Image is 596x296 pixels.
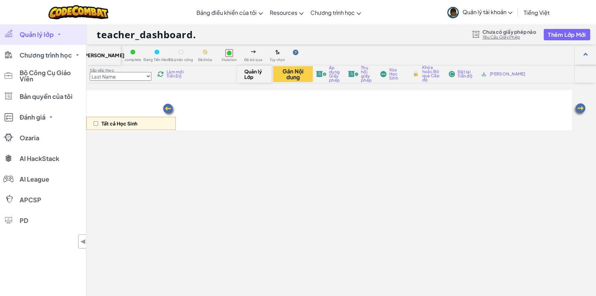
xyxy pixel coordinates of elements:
[20,52,72,58] span: Chương trình học
[102,121,137,126] p: Tất cả Học Sinh
[20,114,45,120] span: Đánh giá
[490,72,525,76] span: [PERSON_NAME]
[573,103,586,116] img: Arrow_Left.png
[412,71,419,77] img: IconLock.svg
[482,34,536,40] a: Yêu Cầu Giấy Phép
[90,68,151,73] label: Sắp xếp theo
[20,176,49,182] span: AI League
[20,93,73,100] span: Bản quyền của tôi
[449,71,455,77] img: IconReset.svg
[221,58,237,62] span: Violation
[348,71,358,77] img: IconLicenseRevoke.svg
[462,8,512,16] span: Quản lý tài khoản
[157,71,164,77] img: IconReload.svg
[273,66,313,82] button: Gán Nội dung
[143,58,170,62] span: Đang Tiến Hành
[523,9,549,16] span: Tiếng Việt
[293,50,298,55] img: IconHint.svg
[49,5,109,19] img: CodeCombat logo
[520,3,553,22] a: Tiếng Việt
[196,9,257,16] span: Bảng điều khiển của tôi
[270,58,285,62] span: Tùy chọn
[125,58,141,62] span: complete
[20,155,59,162] span: AI HackStack
[251,50,256,53] img: IconSkippedLevel.svg
[20,31,54,38] span: Quản lý lớp
[20,70,82,82] span: Bộ Công Cụ Giáo Viên
[20,135,39,141] span: Ozaria
[169,58,193,62] span: Đã phân công
[162,103,176,117] img: Arrow_Left.png
[444,1,516,23] a: Quản lý tài khoản
[361,66,374,82] span: Thu hồi giấy phép
[544,29,590,40] button: Thêm Lớp Mới
[244,69,265,80] span: Quản lý Lớp
[270,9,297,16] span: Resources
[481,71,487,77] img: IconArchive.svg
[80,236,86,246] span: ◀
[266,3,307,22] a: Resources
[83,52,125,58] span: [PERSON_NAME]
[458,70,475,78] span: Đặt lại Tiến độ
[198,58,212,62] span: Đã khóa
[310,9,355,16] span: Chương trình học
[193,3,266,22] a: Bảng điều khiển của tôi
[380,71,386,77] img: IconRemoveStudents.svg
[275,50,280,55] img: IconOptionalLevel.svg
[316,71,326,77] img: IconLicenseApply.svg
[307,3,364,22] a: Chương trình học
[329,66,342,82] span: Áp dụng Giấy phép
[97,28,196,41] h1: teacher_dashboard.
[422,65,443,82] span: Khóa hoặc Bỏ qua Cấp độ
[389,68,406,80] span: Xóa Học Sinh
[482,29,536,34] span: Chưa có giấy phép nào
[167,70,188,78] span: Làm mới Tiến Độ
[447,7,459,18] img: avatar
[244,58,262,62] span: Đã bỏ qua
